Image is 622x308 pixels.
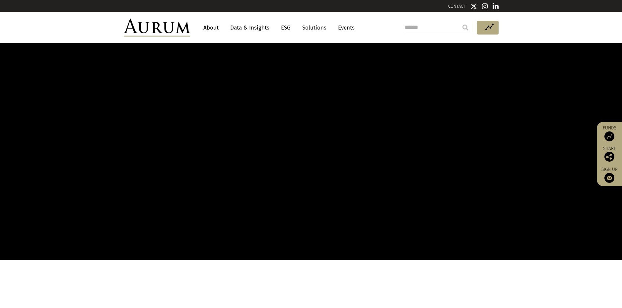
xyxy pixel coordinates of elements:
[200,22,222,34] a: About
[335,22,355,34] a: Events
[604,173,614,183] img: Sign up to our newsletter
[493,3,499,10] img: Linkedin icon
[604,131,614,141] img: Access Funds
[448,4,465,9] a: CONTACT
[124,19,190,37] img: Aurum
[482,3,488,10] img: Instagram icon
[600,167,619,183] a: Sign up
[227,22,273,34] a: Data & Insights
[600,146,619,162] div: Share
[299,22,330,34] a: Solutions
[278,22,294,34] a: ESG
[470,3,477,10] img: Twitter icon
[459,21,472,34] input: Submit
[604,152,614,162] img: Share this post
[600,125,619,141] a: Funds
